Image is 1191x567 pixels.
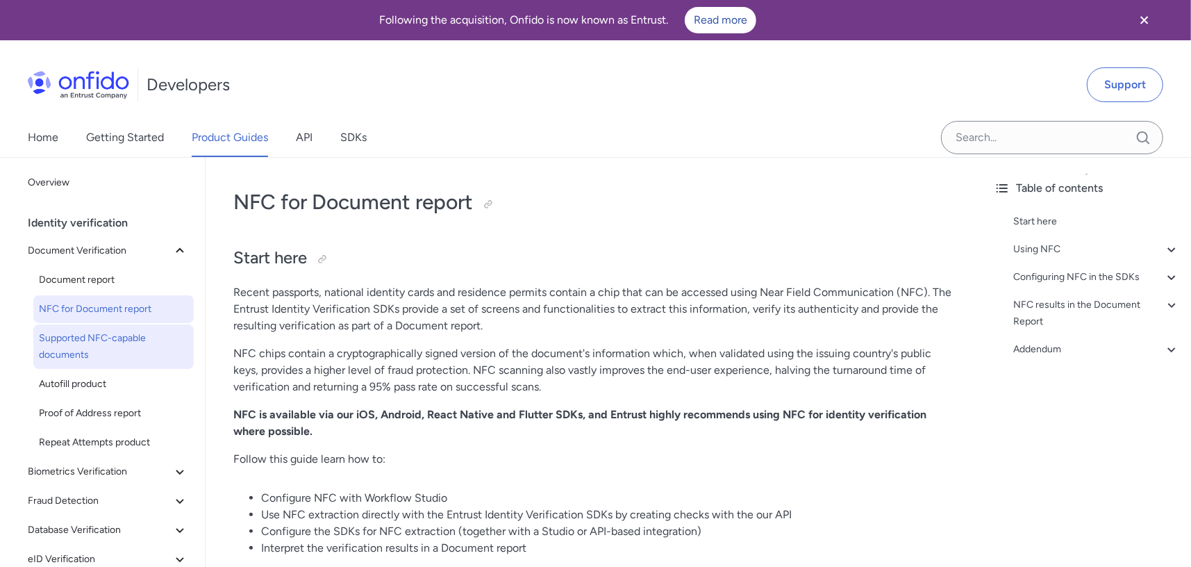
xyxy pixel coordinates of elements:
[28,522,172,539] span: Database Verification
[28,493,172,509] span: Fraud Detection
[233,284,955,334] p: Recent passports, national identity cards and residence permits contain a chip that can be access...
[39,330,188,363] span: Supported NFC-capable documents
[1087,67,1163,102] a: Support
[28,243,172,259] span: Document Verification
[39,376,188,393] span: Autofill product
[33,295,194,323] a: NFC for Document report
[39,405,188,422] span: Proof of Address report
[39,272,188,288] span: Document report
[1013,341,1180,358] a: Addendum
[22,169,194,197] a: Overview
[39,301,188,318] span: NFC for Document report
[86,118,164,157] a: Getting Started
[340,118,367,157] a: SDKs
[28,209,199,237] div: Identity verification
[1013,297,1180,330] a: NFC results in the Document Report
[233,345,955,395] p: NFC chips contain a cryptographically signed version of the document's information which, when va...
[1013,269,1180,286] a: Configuring NFC in the SDKs
[22,516,194,544] button: Database Verification
[22,237,194,265] button: Document Verification
[233,451,955,468] p: Follow this guide learn how to:
[28,118,58,157] a: Home
[1136,12,1153,28] svg: Close banner
[233,247,955,270] h2: Start here
[685,7,756,33] a: Read more
[33,429,194,457] a: Repeat Attempts product
[33,370,194,398] a: Autofill product
[33,324,194,369] a: Supported NFC-capable documents
[28,71,129,99] img: Onfido Logo
[39,434,188,451] span: Repeat Attempts product
[147,74,230,96] h1: Developers
[33,400,194,427] a: Proof of Address report
[296,118,313,157] a: API
[233,188,955,216] h1: NFC for Document report
[33,266,194,294] a: Document report
[28,463,172,480] span: Biometrics Verification
[1013,241,1180,258] a: Using NFC
[994,180,1180,197] div: Table of contents
[261,507,955,523] li: Use NFC extraction directly with the Entrust Identity Verification SDKs by creating checks with t...
[1119,3,1170,38] button: Close banner
[28,174,188,191] span: Overview
[22,458,194,486] button: Biometrics Verification
[261,523,955,540] li: Configure the SDKs for NFC extraction (together with a Studio or API-based integration)
[22,487,194,515] button: Fraud Detection
[261,540,955,557] li: Interpret the verification results in a Document report
[233,408,926,438] strong: NFC is available via our iOS, Android, React Native and Flutter SDKs, and Entrust highly recommen...
[192,118,268,157] a: Product Guides
[1013,213,1180,230] a: Start here
[941,121,1163,154] input: Onfido search input field
[261,490,955,507] li: Configure NFC with Workflow Studio
[17,7,1119,33] div: Following the acquisition, Onfido is now known as Entrust.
